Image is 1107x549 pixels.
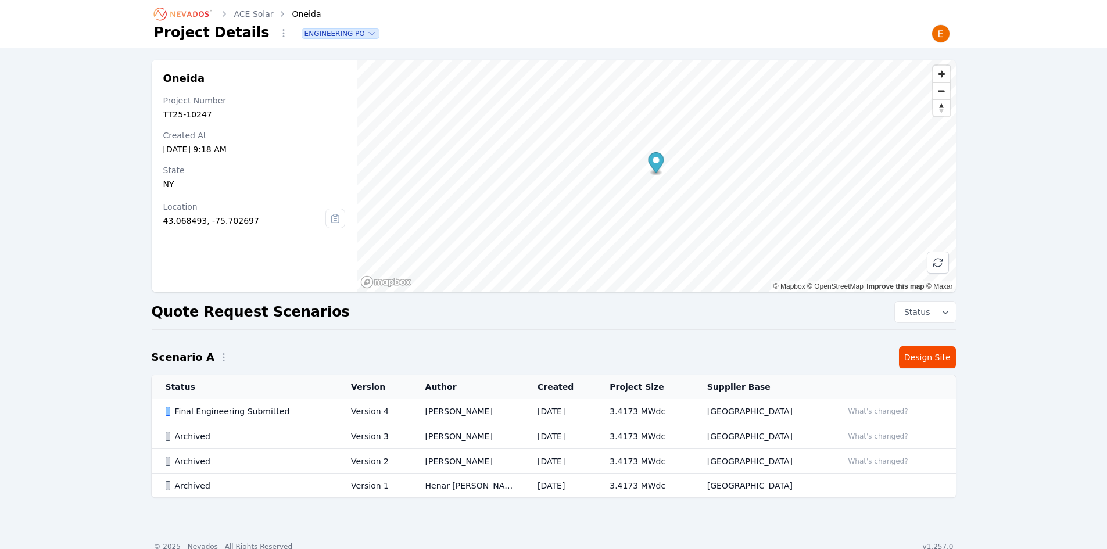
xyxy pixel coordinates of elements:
a: Improve this map [866,282,924,290]
button: Zoom out [933,82,950,99]
a: Mapbox homepage [360,275,411,289]
td: [DATE] [524,399,596,424]
td: 3.4173 MWdc [596,424,693,449]
h2: Quote Request Scenarios [152,303,350,321]
div: Project Number [163,95,346,106]
td: [GEOGRAPHIC_DATA] [693,474,829,498]
td: Henar [PERSON_NAME] [411,474,524,498]
th: Supplier Base [693,375,829,399]
button: What's changed? [843,455,913,468]
a: Mapbox [773,282,805,290]
td: Version 3 [337,424,411,449]
td: [DATE] [524,474,596,498]
div: TT25-10247 [163,109,346,120]
th: Status [152,375,338,399]
canvas: Map [357,60,955,292]
button: What's changed? [843,405,913,418]
div: Created At [163,130,346,141]
td: Version 1 [337,474,411,498]
h2: Oneida [163,71,346,85]
td: [GEOGRAPHIC_DATA] [693,424,829,449]
td: [PERSON_NAME] [411,399,524,424]
td: Version 4 [337,399,411,424]
a: ACE Solar [234,8,274,20]
h2: Scenario A [152,349,214,365]
th: Version [337,375,411,399]
img: Emily Walker [932,24,950,43]
div: 43.068493, -75.702697 [163,215,326,227]
td: [DATE] [524,424,596,449]
span: Reset bearing to north [933,100,950,116]
button: Status [895,302,956,322]
div: State [163,164,346,176]
td: [PERSON_NAME] [411,449,524,474]
a: Design Site [899,346,956,368]
td: 3.4173 MWdc [596,399,693,424]
div: Location [163,201,326,213]
div: [DATE] 9:18 AM [163,143,346,155]
td: [PERSON_NAME] [411,424,524,449]
th: Created [524,375,596,399]
td: 3.4173 MWdc [596,449,693,474]
button: What's changed? [843,430,913,443]
nav: Breadcrumb [154,5,321,23]
td: [DATE] [524,449,596,474]
th: Project Size [596,375,693,399]
div: Map marker [649,152,664,176]
button: Reset bearing to north [933,99,950,116]
div: Archived [166,430,332,442]
button: Zoom in [933,66,950,82]
div: Archived [166,480,332,491]
td: [GEOGRAPHIC_DATA] [693,449,829,474]
div: Oneida [276,8,321,20]
tr: Final Engineering SubmittedVersion 4[PERSON_NAME][DATE]3.4173 MWdc[GEOGRAPHIC_DATA]What's changed? [152,399,956,424]
h1: Project Details [154,23,270,42]
tr: ArchivedVersion 2[PERSON_NAME][DATE]3.4173 MWdc[GEOGRAPHIC_DATA]What's changed? [152,449,956,474]
div: NY [163,178,346,190]
span: Status [900,306,930,318]
td: Version 2 [337,449,411,474]
tr: ArchivedVersion 3[PERSON_NAME][DATE]3.4173 MWdc[GEOGRAPHIC_DATA]What's changed? [152,424,956,449]
th: Author [411,375,524,399]
div: Archived [166,455,332,467]
a: OpenStreetMap [807,282,864,290]
a: Maxar [926,282,953,290]
td: 3.4173 MWdc [596,474,693,498]
tr: ArchivedVersion 1Henar [PERSON_NAME][DATE]3.4173 MWdc[GEOGRAPHIC_DATA] [152,474,956,498]
button: Engineering PO [302,29,379,38]
td: [GEOGRAPHIC_DATA] [693,399,829,424]
div: Final Engineering Submitted [166,406,332,417]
